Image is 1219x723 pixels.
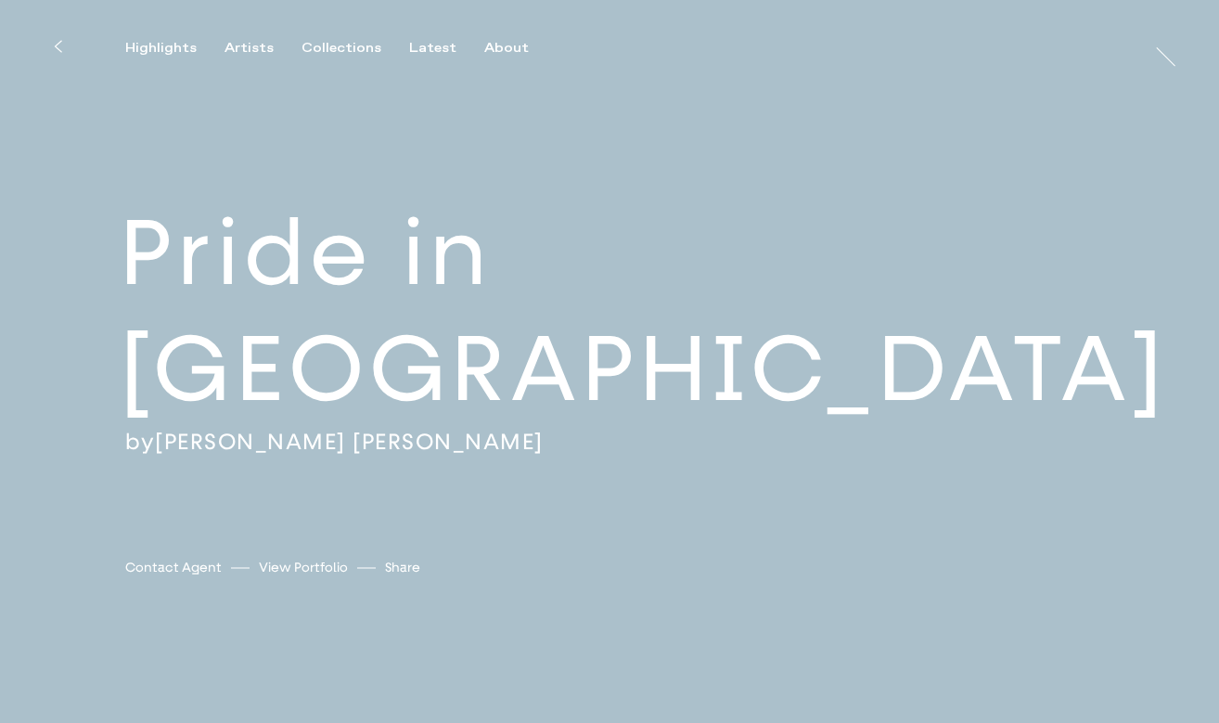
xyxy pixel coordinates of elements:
button: Latest [409,40,484,57]
a: View Portfolio [259,558,348,577]
div: Artists [225,40,274,57]
div: Latest [409,40,456,57]
a: [PERSON_NAME] [PERSON_NAME] [155,428,544,456]
div: About [484,40,529,57]
button: Share [385,555,420,580]
button: About [484,40,557,57]
button: Artists [225,40,302,57]
button: Collections [302,40,409,57]
div: Highlights [125,40,197,57]
span: by [125,428,155,456]
div: Collections [302,40,381,57]
button: Highlights [125,40,225,57]
a: Contact Agent [125,558,222,577]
